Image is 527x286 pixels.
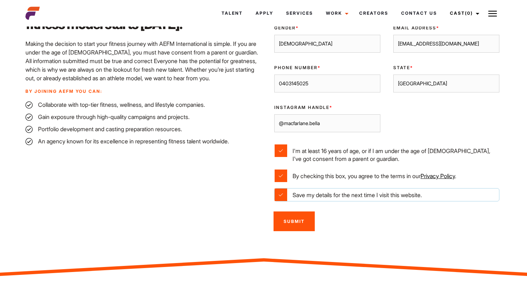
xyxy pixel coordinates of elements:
[275,170,287,182] input: By checking this box, you agree to the terms in ourPrivacy Policy.
[421,172,455,180] a: Privacy Policy
[465,10,473,16] span: (0)
[25,6,40,20] img: cropped-aefm-brand-fav-22-square.png
[275,189,499,201] label: Save my details for the next time I visit this website.
[395,4,443,23] a: Contact Us
[319,4,353,23] a: Work
[249,4,280,23] a: Apply
[280,4,319,23] a: Services
[275,144,287,157] input: I'm at least 16 years of age, or if I am under the age of [DEMOGRAPHIC_DATA], I've got consent fr...
[443,4,484,23] a: Cast(0)
[393,25,499,31] label: Email Address
[25,137,259,146] li: An agency known for its excellence in representing fitness talent worldwide.
[25,113,259,121] li: Gain exposure through high-quality campaigns and projects.
[25,88,259,95] p: By joining AEFM you can:
[215,4,249,23] a: Talent
[274,211,315,231] input: Submit
[275,170,499,182] label: By checking this box, you agree to the terms in our .
[274,25,380,31] label: Gender
[274,104,380,111] label: Instagram Handle
[25,39,259,82] p: Making the decision to start your fitness journey with AEFM International is simple. If you are u...
[488,9,497,18] img: Burger icon
[274,65,380,71] label: Phone Number
[25,100,259,109] li: Collaborate with top-tier fitness, wellness, and lifestyle companies.
[393,65,499,71] label: State
[25,125,259,133] li: Portfolio development and casting preparation resources.
[275,189,287,201] input: Save my details for the next time I visit this website.
[275,144,499,163] label: I'm at least 16 years of age, or if I am under the age of [DEMOGRAPHIC_DATA], I've got consent fr...
[353,4,395,23] a: Creators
